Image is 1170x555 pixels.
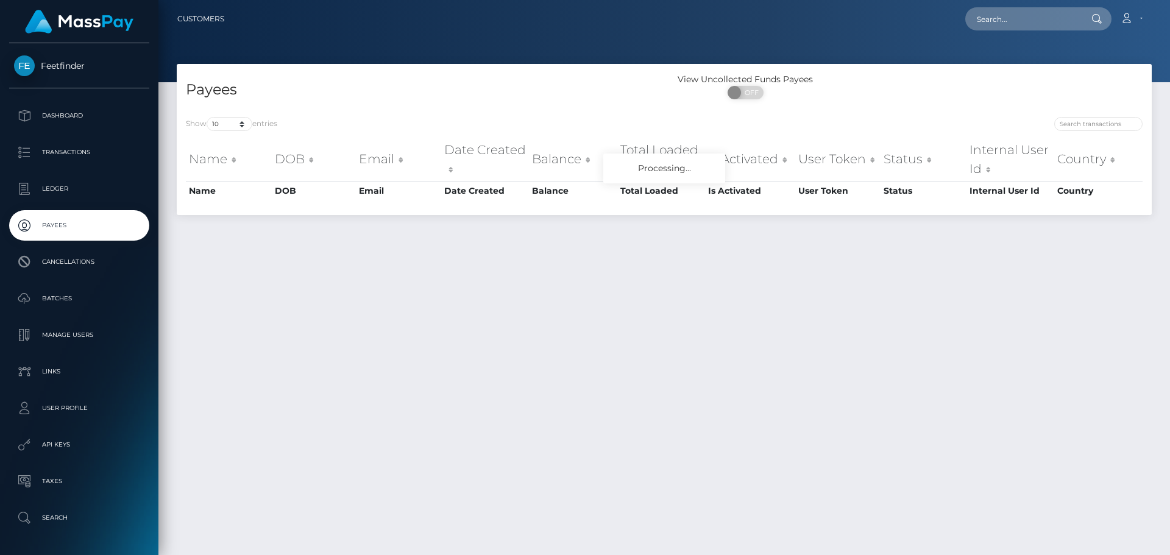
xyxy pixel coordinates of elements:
th: User Token [795,181,881,200]
p: Links [14,362,144,381]
th: Date Created [441,181,530,200]
input: Search transactions [1054,117,1143,131]
a: User Profile [9,393,149,423]
p: Transactions [14,143,144,161]
a: Manage Users [9,320,149,350]
a: Links [9,356,149,387]
a: Search [9,503,149,533]
p: Payees [14,216,144,235]
a: Customers [177,6,224,32]
th: Email [356,181,441,200]
a: Batches [9,283,149,314]
p: API Keys [14,436,144,454]
th: Internal User Id [966,138,1054,181]
a: Taxes [9,466,149,497]
p: Dashboard [14,107,144,125]
a: Ledger [9,174,149,204]
label: Show entries [186,117,277,131]
th: Internal User Id [966,181,1054,200]
span: OFF [734,86,765,99]
a: Cancellations [9,247,149,277]
th: Is Activated [705,181,795,200]
p: Taxes [14,472,144,490]
select: Showentries [207,117,252,131]
th: Date Created [441,138,530,181]
p: User Profile [14,399,144,417]
a: Transactions [9,137,149,168]
img: MassPay Logo [25,10,133,34]
th: Is Activated [705,138,795,181]
div: Processing... [603,154,725,183]
th: DOB [272,138,356,181]
th: Country [1054,181,1143,200]
th: Name [186,181,272,200]
th: Country [1054,138,1143,181]
p: Search [14,509,144,527]
th: User Token [795,138,881,181]
th: Total Loaded [617,138,705,181]
span: Feetfinder [9,60,149,71]
a: Dashboard [9,101,149,131]
th: Status [881,181,966,200]
p: Batches [14,289,144,308]
th: Email [356,138,441,181]
div: View Uncollected Funds Payees [664,73,827,86]
th: Total Loaded [617,181,705,200]
a: Payees [9,210,149,241]
p: Manage Users [14,326,144,344]
img: Feetfinder [14,55,35,76]
th: Status [881,138,966,181]
th: Balance [529,138,617,181]
h4: Payees [186,79,655,101]
input: Search... [965,7,1080,30]
th: Name [186,138,272,181]
a: API Keys [9,430,149,460]
p: Cancellations [14,253,144,271]
th: DOB [272,181,356,200]
th: Balance [529,181,617,200]
p: Ledger [14,180,144,198]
